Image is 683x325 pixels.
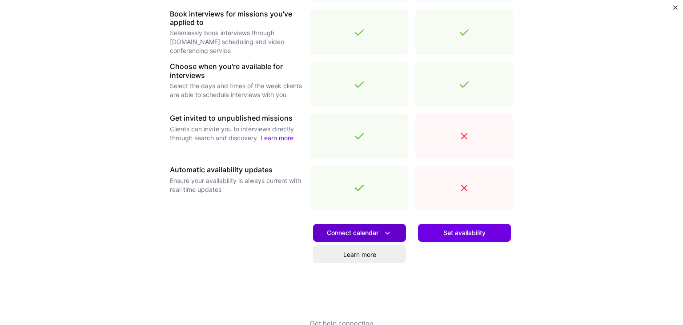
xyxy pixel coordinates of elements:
h3: Book interviews for missions you've applied to [170,10,303,27]
h3: Choose when you're available for interviews [170,62,303,79]
span: Connect calendar [327,228,392,238]
button: Close [673,5,678,15]
span: Set availability [443,228,486,237]
p: Seamlessly book interviews through [DOMAIN_NAME] scheduling and video conferencing service [170,28,303,55]
h3: Automatic availability updates [170,166,303,174]
h3: Get invited to unpublished missions [170,114,303,122]
p: Clients can invite you to interviews directly through search and discovery. [170,125,303,142]
a: Learn more [313,245,406,263]
button: Set availability [418,224,511,242]
a: Learn more [261,134,293,142]
p: Ensure your availability is always current with real-time updates [170,176,303,194]
button: Connect calendar [313,224,406,242]
i: icon DownArrowWhite [383,228,392,238]
p: Select the days and times of the week clients are able to schedule interviews with you [170,81,303,99]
